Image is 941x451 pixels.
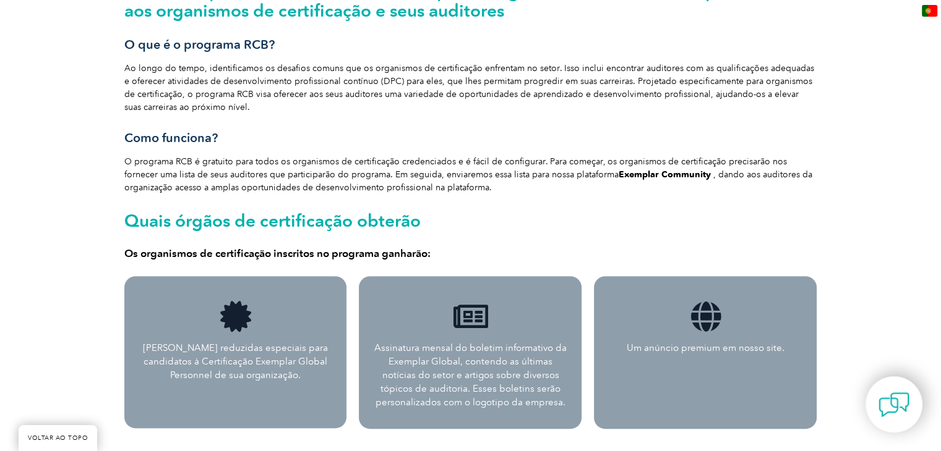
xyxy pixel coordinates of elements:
[19,425,97,451] a: VOLTAR AO TOPO
[124,247,431,259] font: Os organismos de certificação inscritos no programa ganharão:
[124,210,421,231] font: Quais órgãos de certificação obterão
[124,37,275,52] font: O que é o programa RCB?
[627,342,784,353] font: Um anúncio premium em nosso site.
[28,434,88,442] font: VOLTAR AO TOPO
[619,169,711,180] a: Exemplar Community
[143,342,328,381] font: [PERSON_NAME] reduzidas especiais para candidatos à Certificação Exemplar Global Personnel de sua...
[124,130,218,145] font: Como funciona?
[922,5,937,17] img: pt
[374,342,567,408] font: Assinatura mensal do boletim informativo da Exemplar Global, contendo as últimas notícias do seto...
[124,63,814,112] font: Ao longo do tempo, identificamos os desafios comuns que os organismos de certificação enfrentam n...
[124,156,787,180] font: O programa RCB é gratuito para todos os organismos de certificação credenciados e é fácil de conf...
[879,389,909,420] img: contact-chat.png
